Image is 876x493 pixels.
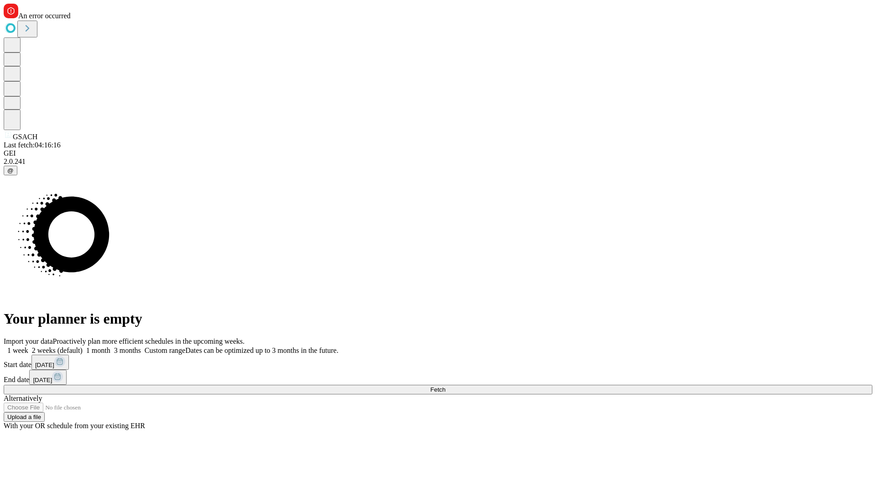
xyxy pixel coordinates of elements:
button: [DATE] [29,370,67,385]
span: Alternatively [4,394,42,402]
span: GSACH [13,133,37,141]
span: [DATE] [33,377,52,383]
button: @ [4,166,17,175]
div: End date [4,370,872,385]
span: Last fetch: 04:16:16 [4,141,61,149]
div: Start date [4,355,872,370]
span: 3 months [114,346,141,354]
span: 1 week [7,346,28,354]
h1: Your planner is empty [4,310,872,327]
div: 2.0.241 [4,157,872,166]
span: An error occurred [18,12,71,20]
span: Custom range [145,346,185,354]
span: Import your data [4,337,53,345]
button: Upload a file [4,412,45,422]
div: GEI [4,149,872,157]
span: Dates can be optimized up to 3 months in the future. [185,346,338,354]
span: With your OR schedule from your existing EHR [4,422,145,430]
button: [DATE] [31,355,69,370]
span: Proactively plan more efficient schedules in the upcoming weeks. [53,337,245,345]
span: Fetch [430,386,445,393]
span: [DATE] [35,362,54,368]
span: 2 weeks (default) [32,346,83,354]
span: 1 month [86,346,110,354]
span: @ [7,167,14,174]
button: Fetch [4,385,872,394]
